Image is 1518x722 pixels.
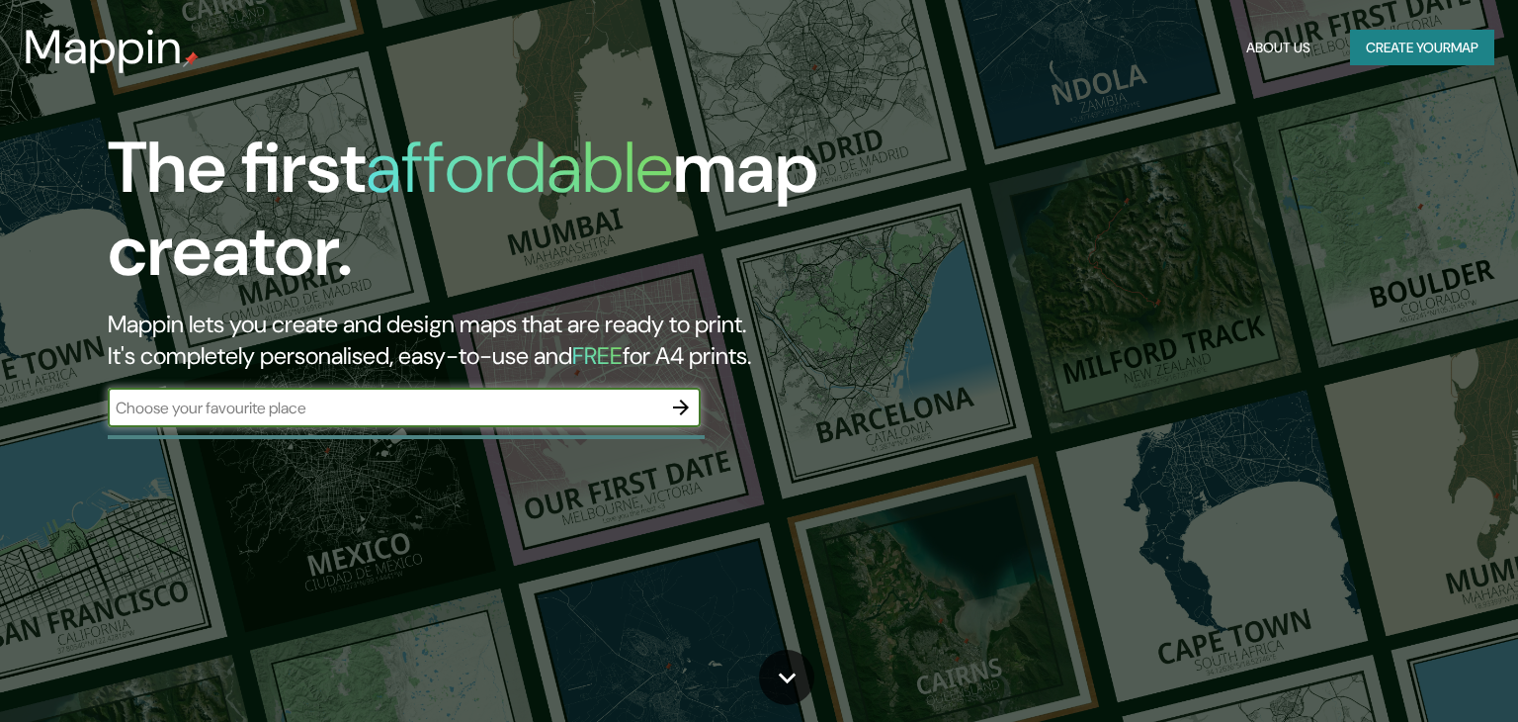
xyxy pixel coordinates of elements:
[24,20,183,75] h3: Mappin
[572,340,623,371] h5: FREE
[1238,30,1318,66] button: About Us
[108,309,867,372] h2: Mappin lets you create and design maps that are ready to print. It's completely personalised, eas...
[1350,30,1494,66] button: Create yourmap
[108,127,867,309] h1: The first map creator.
[183,51,199,67] img: mappin-pin
[366,122,673,214] h1: affordable
[108,397,661,419] input: Choose your favourite place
